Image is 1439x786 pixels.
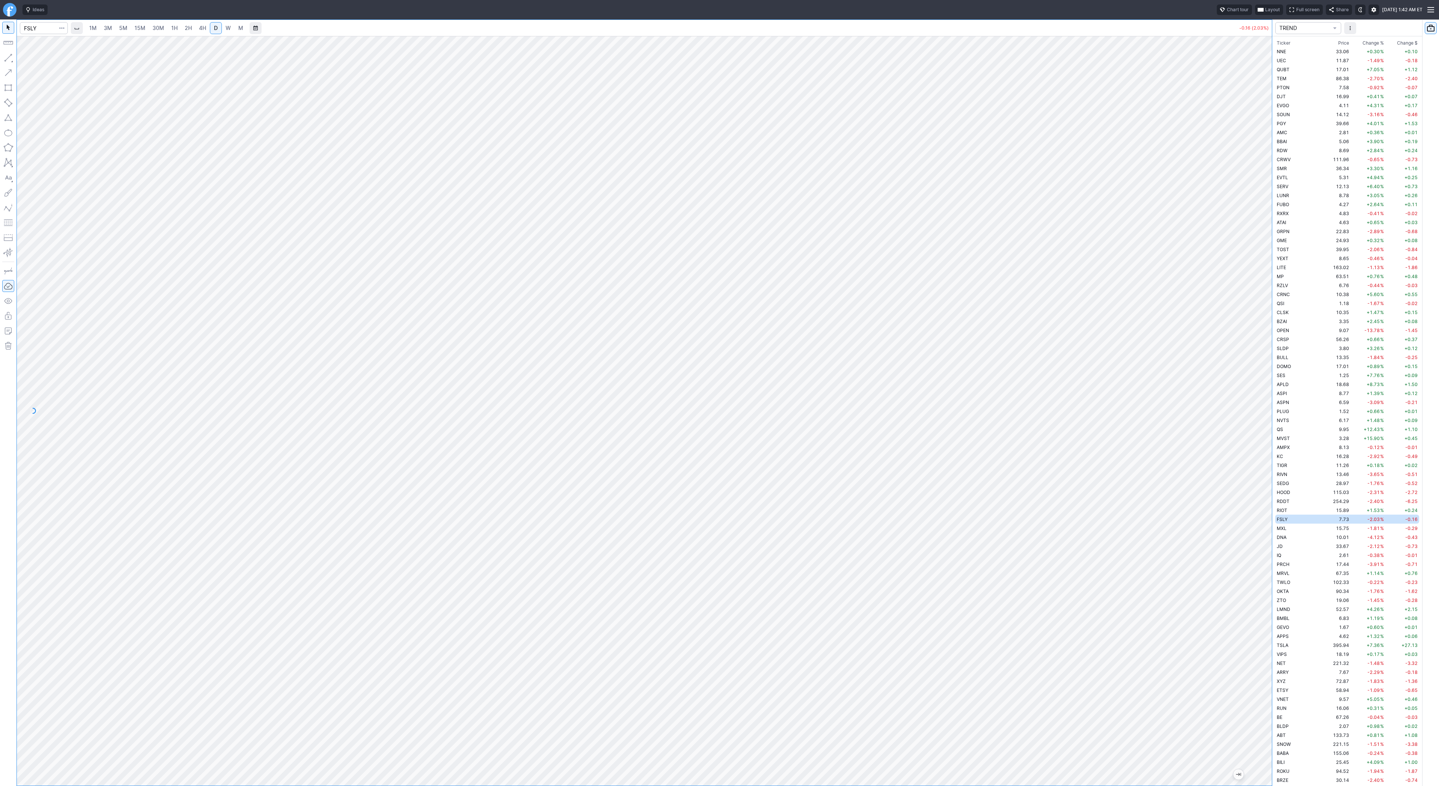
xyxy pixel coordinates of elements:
[1380,382,1384,387] span: %
[1405,139,1418,144] span: +0.19
[1322,164,1351,173] td: 36.34
[1233,769,1244,780] button: Jump to the most recent bar
[1405,193,1418,198] span: +0.26
[1277,247,1289,252] span: TOST
[1380,337,1384,342] span: %
[1277,157,1291,162] span: CRWV
[2,265,14,277] button: Drawing mode: Single
[1405,229,1418,234] span: -0.68
[181,22,195,34] a: 2H
[1277,130,1287,135] span: AMC
[1277,121,1286,126] span: PGY
[1255,4,1283,15] button: Layout
[1322,263,1351,272] td: 163.02
[250,22,262,34] button: Range
[1367,418,1380,423] span: +1.48
[2,82,14,94] button: Rectangle
[1322,326,1351,335] td: 9.07
[1367,49,1380,54] span: +0.30
[2,22,14,34] button: Mouse
[1380,292,1384,297] span: %
[1322,74,1351,83] td: 86.38
[210,22,222,34] a: D
[1277,256,1288,261] span: YEXT
[185,25,192,31] span: 2H
[1405,301,1418,306] span: -0.02
[2,112,14,124] button: Triangle
[1322,371,1351,380] td: 1.25
[1363,39,1384,47] span: Change %
[1367,157,1380,162] span: -0.65
[1277,76,1286,81] span: TEM
[1322,119,1351,128] td: 39.66
[119,25,127,31] span: 5M
[1322,281,1351,290] td: 6.76
[1405,94,1418,99] span: +0.07
[1277,364,1291,369] span: DOMO
[1322,380,1351,389] td: 18.68
[1405,148,1418,153] span: +0.24
[1382,6,1423,13] span: [DATE] 1:42 AM ET
[1277,409,1289,414] span: PLUG
[149,22,168,34] a: 30M
[1277,328,1289,333] span: OPEN
[104,25,112,31] span: 3M
[1405,67,1418,72] span: +1.12
[2,127,14,139] button: Ellipse
[1405,427,1418,432] span: +1.10
[1380,373,1384,378] span: %
[135,25,145,31] span: 15M
[1380,76,1384,81] span: %
[1367,373,1380,378] span: +7.76
[1367,121,1380,126] span: +4.01
[1322,227,1351,236] td: 22.83
[1380,301,1384,306] span: %
[1380,49,1384,54] span: %
[1277,220,1286,225] span: ATAI
[1405,184,1418,189] span: +0.73
[1380,112,1384,117] span: %
[1336,6,1349,13] span: Share
[1277,58,1286,63] span: UEC
[33,6,44,13] span: Ideas
[1405,211,1418,216] span: -0.02
[1380,166,1384,171] span: %
[1367,256,1380,261] span: -0.46
[1405,292,1418,297] span: +0.55
[1405,373,1418,378] span: +0.09
[1277,238,1287,243] span: GME
[1277,148,1288,153] span: RDW
[1277,175,1288,180] span: EVTL
[1239,26,1269,30] p: -0.16 (2.03%)
[1322,218,1351,227] td: 4.63
[1277,346,1289,351] span: SLDP
[2,37,14,49] button: Measure
[1405,220,1418,225] span: +0.03
[1277,229,1289,234] span: GRPN
[1367,193,1380,198] span: +3.05
[1277,94,1286,99] span: DJT
[1277,427,1283,432] span: QS
[1277,454,1283,459] span: KC
[1380,436,1384,441] span: %
[1405,238,1418,243] span: +0.08
[1367,202,1380,207] span: +2.64
[71,22,83,34] button: Interval
[1277,85,1289,90] span: PTON
[1367,454,1380,459] span: -2.92
[1367,445,1380,450] span: -0.12
[1405,283,1418,288] span: -0.03
[1322,272,1351,281] td: 63.51
[1277,274,1284,279] span: MP
[1367,166,1380,171] span: +3.30
[1322,290,1351,299] td: 10.38
[1369,4,1379,15] button: Settings
[1322,155,1351,164] td: 111.96
[1322,65,1351,74] td: 17.01
[1322,389,1351,398] td: 8.77
[1322,200,1351,209] td: 4.27
[1367,184,1380,189] span: +6.40
[2,217,14,229] button: Fibonacci retracements
[1405,247,1418,252] span: -0.84
[1380,418,1384,423] span: %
